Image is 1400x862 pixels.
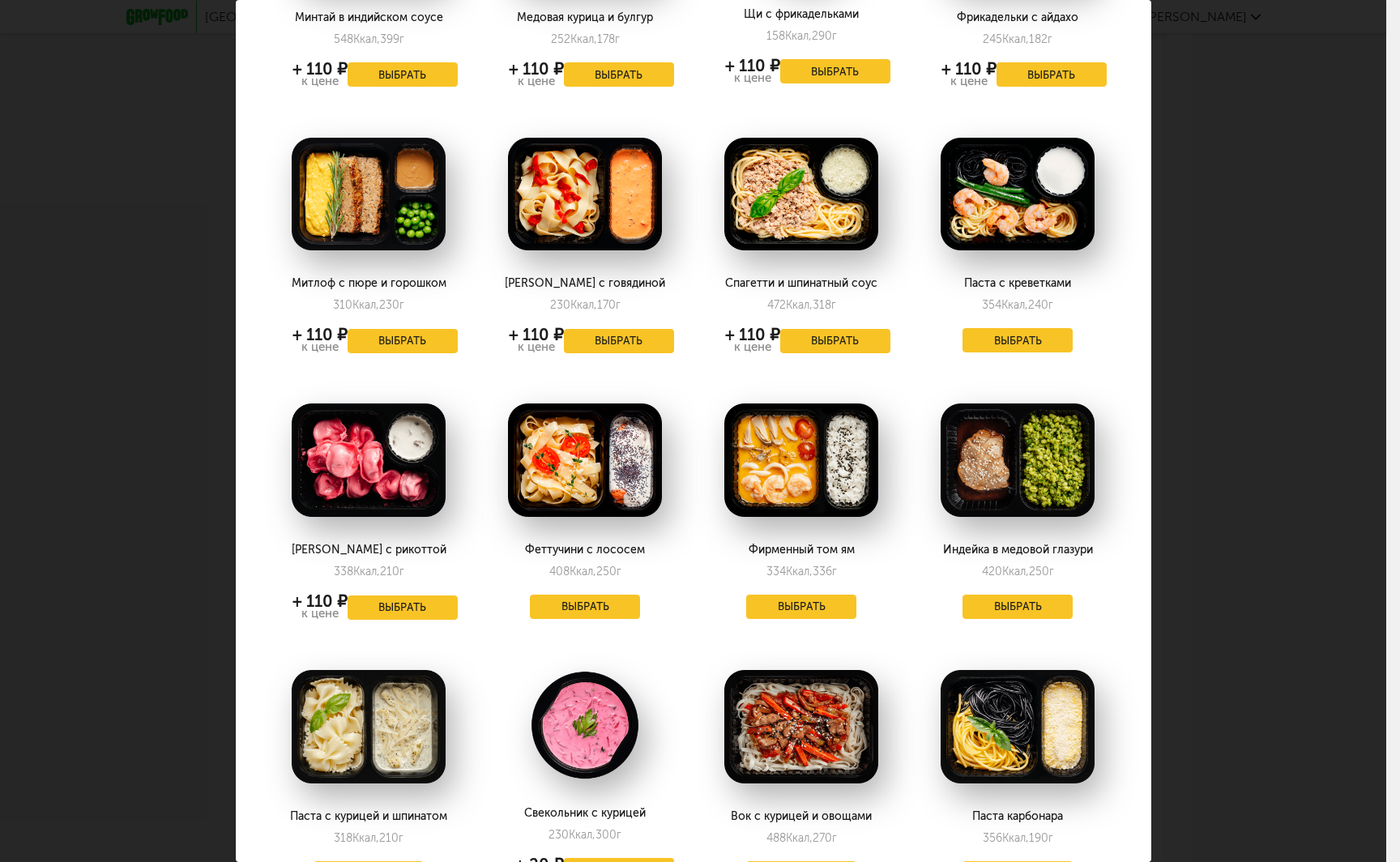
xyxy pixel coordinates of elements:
div: 408 250 [549,565,621,578]
span: г [399,32,404,46]
div: к цене [725,72,780,84]
div: + 110 ₽ [941,62,997,75]
span: Ккал, [786,298,813,312]
button: Выбрать [962,328,1073,352]
span: г [1048,298,1053,312]
span: Ккал, [569,828,595,842]
span: г [832,831,837,845]
img: big_npDwGPDQNpctKN0o.png [292,670,446,783]
div: к цене [941,75,997,87]
span: Ккал, [353,32,380,46]
div: 420 250 [982,565,1054,578]
div: Паста с креветками [928,277,1106,290]
div: Митлоф с пюре и горошком [280,277,457,290]
div: + 110 ₽ [292,328,348,341]
div: Феттучини с лососем [496,544,673,557]
span: г [399,831,403,845]
img: big_A3yx2kA4FlQHMINr.png [941,138,1095,251]
button: Выбрать [530,595,640,619]
div: 548 399 [334,32,404,46]
button: Выбрать [348,329,458,353]
div: 472 318 [767,298,836,312]
div: + 110 ₽ [292,595,348,608]
span: г [1049,565,1054,578]
div: Минтай в индийском соусе [280,11,457,24]
div: к цене [509,341,564,353]
span: г [832,565,837,578]
img: big_BZtb2hnABZbDWl1Q.png [941,403,1095,517]
img: big_zfTIOZEUAEpp1bIA.png [508,403,662,517]
div: Индейка в медовой глазури [928,544,1106,557]
span: Ккал, [570,298,597,312]
span: Ккал, [786,565,813,578]
div: Медовая курица и булгур [496,11,673,24]
span: Ккал, [352,831,379,845]
div: 488 270 [766,831,837,845]
div: к цене [292,75,348,87]
span: Ккал, [785,29,812,43]
div: + 110 ₽ [725,59,780,72]
span: Ккал, [786,831,813,845]
div: [PERSON_NAME] с рикоттой [280,544,457,557]
span: Ккал, [1002,565,1029,578]
div: Щи с фрикадельками [712,8,890,21]
div: 354 240 [982,298,1053,312]
button: Выбрать [348,595,458,620]
span: г [616,298,621,312]
span: Ккал, [352,298,379,312]
span: г [399,298,404,312]
span: Ккал, [1002,32,1029,46]
div: 310 230 [333,298,404,312]
div: Спагетти и шпинатный соус [712,277,890,290]
span: Ккал, [1002,831,1029,845]
div: Фрикадельки с айдахо [928,11,1106,24]
div: 230 300 [548,828,621,842]
span: г [617,565,621,578]
div: Свекольник с курицей [496,807,673,820]
img: big_N6rXserNhu5ccCnH.png [508,670,662,780]
div: + 110 ₽ [509,328,564,341]
span: г [832,29,837,43]
div: 318 210 [334,831,403,845]
button: Выбрать [780,59,890,83]
button: Выбрать [746,595,856,619]
div: Паста карбонара [928,810,1106,823]
span: г [615,32,620,46]
div: Вок с курицей и овощами [712,810,890,823]
span: г [1048,831,1053,845]
img: big_xKun5O40jEFYg0mF.png [724,138,878,251]
div: 334 336 [766,565,837,578]
button: Выбрать [348,62,458,87]
div: к цене [725,341,780,353]
div: [PERSON_NAME] с говядиной [496,277,673,290]
div: к цене [509,75,564,87]
span: г [1048,32,1052,46]
img: big_7lFoKzUMgNnPQ6Wi.png [292,138,446,251]
div: 158 290 [766,29,837,43]
div: к цене [292,341,348,353]
div: 230 170 [550,298,621,312]
span: Ккал, [570,565,596,578]
div: + 110 ₽ [725,328,780,341]
span: Ккал, [1001,298,1028,312]
span: Ккал, [570,32,597,46]
button: Выбрать [564,62,674,87]
button: Выбрать [997,62,1107,87]
div: 338 210 [334,565,404,578]
div: 245 182 [983,32,1052,46]
span: г [617,828,621,842]
span: г [831,298,836,312]
img: big_UJ6eXCyCrJ1P9zEK.png [724,403,878,517]
span: Ккал, [353,565,380,578]
span: г [399,565,404,578]
div: Фирменный том ям [712,544,890,557]
img: big_tsROXB5P9kwqKV4s.png [292,403,446,517]
img: big_3p7Sl9ZsbvRH9M43.png [724,670,878,783]
button: Выбрать [780,329,890,353]
div: Паста с курицей и шпинатом [280,810,457,823]
div: к цене [292,608,348,620]
img: big_P1kgC5IinZZbqm2B.png [508,138,662,251]
div: + 110 ₽ [292,62,348,75]
button: Выбрать [962,595,1073,619]
div: 252 178 [551,32,620,46]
